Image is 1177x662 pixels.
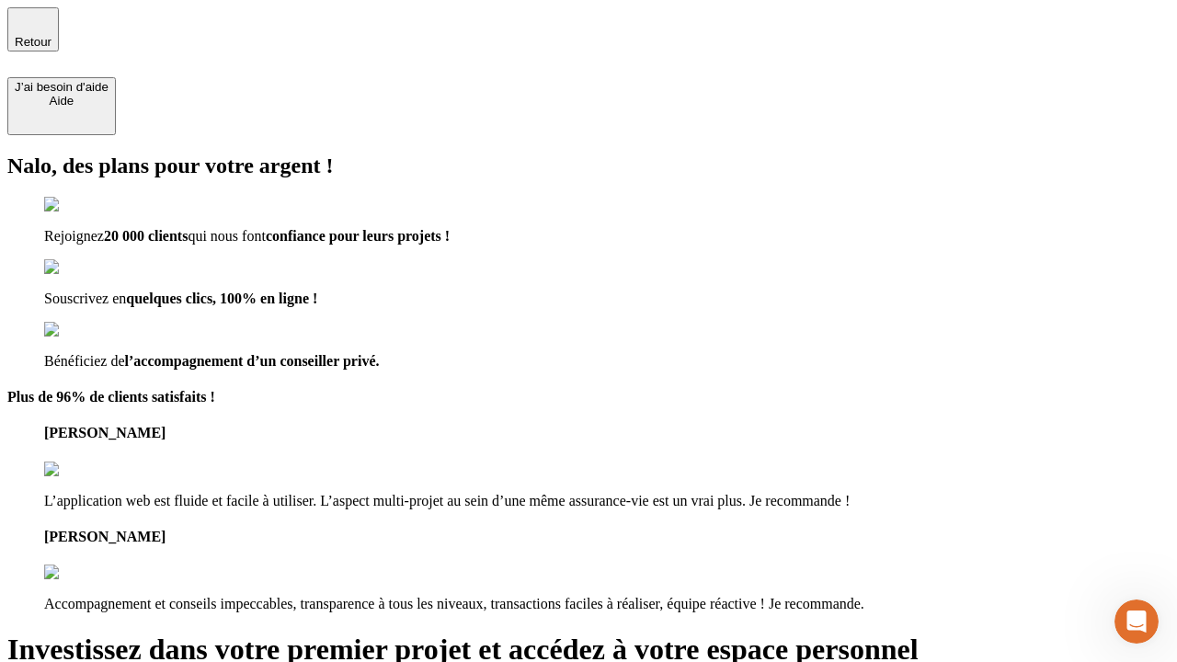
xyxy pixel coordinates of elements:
span: 20 000 clients [104,228,189,244]
h4: [PERSON_NAME] [44,425,1170,441]
h2: Nalo, des plans pour votre argent ! [7,154,1170,178]
span: l’accompagnement d’un conseiller privé. [125,353,380,369]
div: J’ai besoin d'aide [15,80,109,94]
img: checkmark [44,259,123,276]
p: Accompagnement et conseils impeccables, transparence à tous les niveaux, transactions faciles à r... [44,596,1170,612]
button: J’ai besoin d'aideAide [7,77,116,135]
h4: [PERSON_NAME] [44,529,1170,545]
img: checkmark [44,322,123,338]
iframe: Intercom live chat [1114,599,1159,644]
img: reviews stars [44,565,135,581]
p: L’application web est fluide et facile à utiliser. L’aspect multi-projet au sein d’une même assur... [44,493,1170,509]
div: Aide [15,94,109,108]
span: Souscrivez en [44,291,126,306]
img: reviews stars [44,462,135,478]
span: Bénéficiez de [44,353,125,369]
span: qui nous font [188,228,265,244]
span: Retour [15,35,51,49]
span: confiance pour leurs projets ! [266,228,450,244]
span: quelques clics, 100% en ligne ! [126,291,317,306]
span: Rejoignez [44,228,104,244]
img: checkmark [44,197,123,213]
button: Retour [7,7,59,51]
h4: Plus de 96% de clients satisfaits ! [7,389,1170,405]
